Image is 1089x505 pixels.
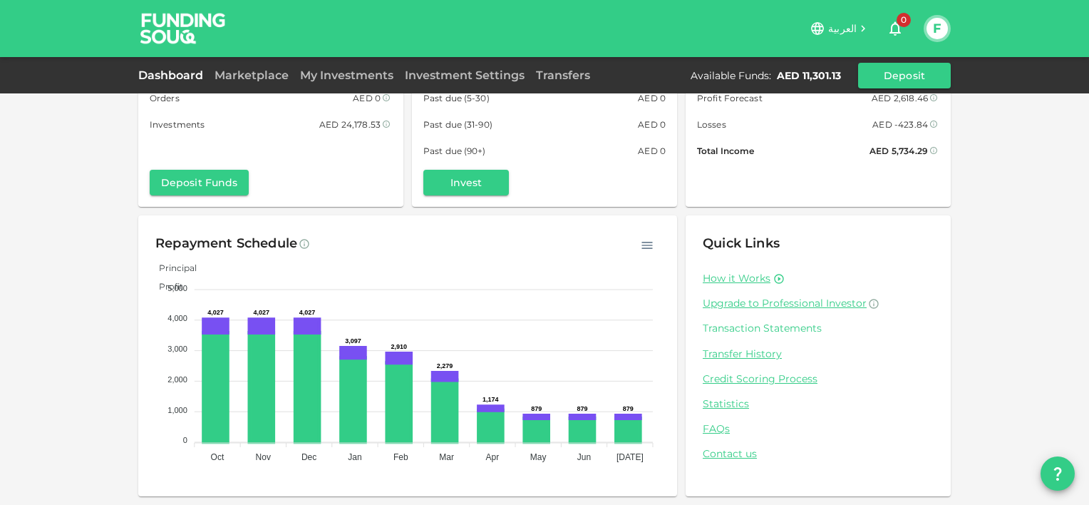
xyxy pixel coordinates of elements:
span: Past due (90+) [423,143,486,158]
span: Profit Forecast [697,91,763,106]
a: Investment Settings [399,68,530,82]
div: AED 2,618.46 [872,91,928,106]
tspan: Dec [301,452,316,462]
a: Transfer History [703,347,934,361]
div: AED 24,178.53 [319,117,381,132]
span: Profit [148,281,183,292]
a: Dashboard [138,68,209,82]
tspan: [DATE] [616,452,644,462]
tspan: Mar [439,452,454,462]
span: Past due (31-90) [423,117,492,132]
a: Transaction Statements [703,322,934,335]
a: Statistics [703,397,934,411]
a: Upgrade to Professional Investor [703,297,934,310]
span: Losses [697,117,726,132]
button: Deposit [858,63,951,88]
span: Past due (5-30) [423,91,490,106]
span: 0 [897,13,911,27]
div: AED 0 [638,117,666,132]
a: Contact us [703,447,934,461]
div: AED 0 [353,91,381,106]
button: question [1041,456,1075,491]
div: Repayment Schedule [155,233,297,255]
span: Orders [150,91,180,106]
tspan: 2,000 [167,375,187,384]
tspan: Feb [393,452,408,462]
div: AED 0 [638,91,666,106]
div: AED 11,301.13 [777,68,841,83]
a: How it Works [703,272,770,285]
button: 0 [881,14,909,43]
div: AED 5,734.29 [869,143,928,158]
tspan: Nov [256,452,271,462]
button: Deposit Funds [150,170,249,195]
tspan: Jun [577,452,591,462]
button: F [927,18,948,39]
span: Investments [150,117,205,132]
tspan: May [530,452,547,462]
tspan: 3,000 [167,345,187,353]
div: Available Funds : [691,68,771,83]
span: Principal [148,262,197,273]
tspan: 1,000 [167,406,187,414]
tspan: 4,000 [167,314,187,322]
tspan: 0 [183,436,187,444]
a: Transfers [530,68,596,82]
a: Marketplace [209,68,294,82]
tspan: Jan [348,452,361,462]
span: Total Income [697,143,754,158]
span: Quick Links [703,235,780,251]
a: My Investments [294,68,399,82]
span: Upgrade to Professional Investor [703,297,867,310]
tspan: 5,000 [167,284,187,292]
tspan: Apr [486,452,500,462]
a: FAQs [703,422,934,436]
div: AED 0 [638,143,666,158]
span: العربية [828,22,857,35]
a: Credit Scoring Process [703,372,934,386]
tspan: Oct [211,452,224,462]
div: AED -423.84 [872,117,928,132]
button: Invest [423,170,509,195]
